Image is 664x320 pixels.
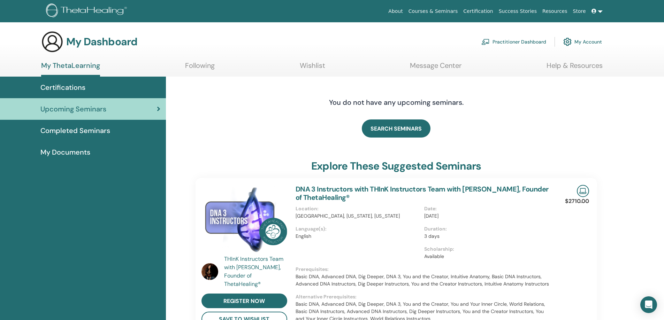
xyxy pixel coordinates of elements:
a: SEARCH SEMINARS [362,119,430,138]
a: Practitioner Dashboard [481,34,546,49]
span: Certifications [40,82,85,93]
p: English [296,233,420,240]
img: generic-user-icon.jpg [41,31,63,53]
img: chalkboard-teacher.svg [481,39,490,45]
a: Resources [540,5,570,18]
p: Basic DNA, Advanced DNA, Dig Deeper, DNA 3, You and the Creator, Intuitive Anatomy, Basic DNA Ins... [296,273,553,288]
p: $2710.00 [565,197,589,205]
a: Wishlist [300,61,325,75]
span: Completed Seminars [40,125,110,136]
h3: explore these suggested seminars [311,160,481,172]
a: THInK Instructors Team with [PERSON_NAME], Founder of ThetaHealing® [224,255,289,288]
p: [GEOGRAPHIC_DATA], [US_STATE], [US_STATE] [296,212,420,220]
h4: You do not have any upcoming seminars. [287,98,506,107]
h3: My Dashboard [66,36,137,48]
a: Help & Resources [547,61,603,75]
p: Date : [424,205,549,212]
span: My Documents [40,147,90,157]
span: SEARCH SEMINARS [371,125,422,132]
p: 3 days [424,233,549,240]
p: Duration : [424,225,549,233]
a: Success Stories [496,5,540,18]
p: Available [424,253,549,260]
a: Message Center [410,61,461,75]
a: My Account [563,34,602,49]
p: Prerequisites : [296,266,553,273]
p: Alternative Prerequisites : [296,293,553,301]
p: [DATE] [424,212,549,220]
p: Language(s) : [296,225,420,233]
img: Live Online Seminar [577,185,589,197]
img: logo.png [46,3,129,19]
a: My ThetaLearning [41,61,100,77]
span: register now [223,297,265,305]
a: register now [201,294,287,308]
img: cog.svg [563,36,572,48]
img: DNA 3 Instructors [201,185,287,257]
img: default.jpg [201,263,218,280]
p: Scholarship : [424,245,549,253]
a: Store [570,5,589,18]
a: Following [185,61,215,75]
a: Courses & Seminars [406,5,461,18]
a: DNA 3 Instructors with THInK Instructors Team with [PERSON_NAME], Founder of ThetaHealing® [296,185,549,202]
a: Certification [460,5,496,18]
span: Upcoming Seminars [40,104,106,114]
a: About [386,5,405,18]
p: Location : [296,205,420,212]
div: Open Intercom Messenger [640,296,657,313]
